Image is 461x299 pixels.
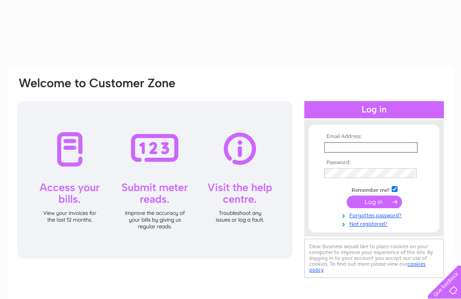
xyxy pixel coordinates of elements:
[304,239,444,278] div: Clear Business would like to place cookies on your computer to improve your experience of the sit...
[324,219,426,228] a: Not registered?
[324,210,426,219] a: Forgotten password?
[309,261,425,273] a: cookies policy
[322,160,426,166] th: Password:
[322,134,426,140] th: Email Address:
[347,196,402,208] input: Submit
[322,185,426,194] td: Remember me?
